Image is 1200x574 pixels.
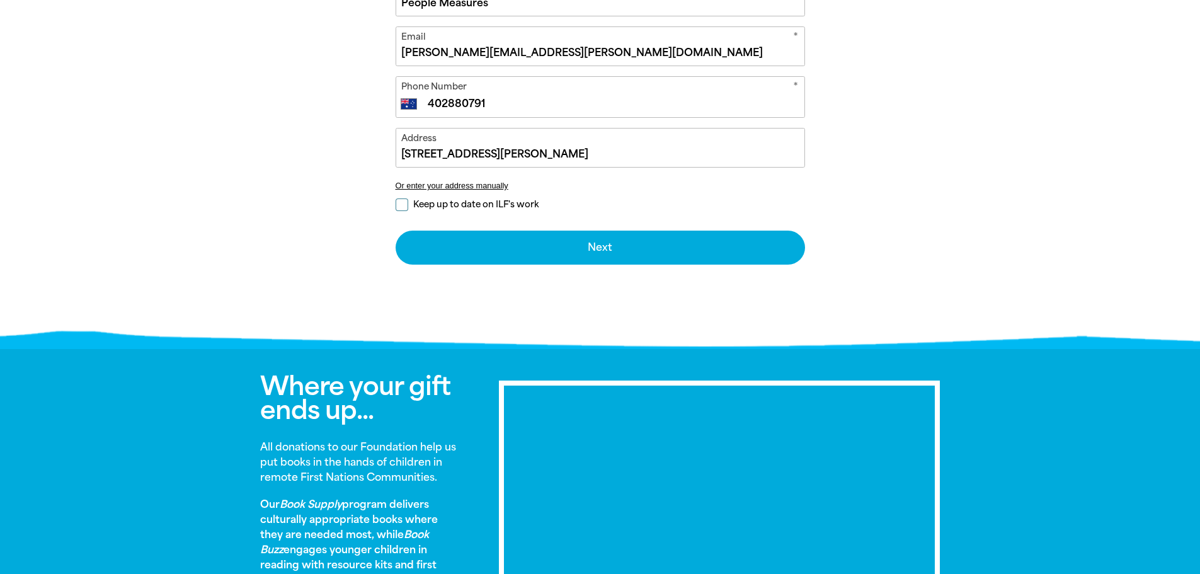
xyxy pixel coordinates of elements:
input: Keep up to date on ILF's work [396,198,408,211]
span: Where your gift ends up... [260,371,450,425]
button: Next [396,231,805,265]
em: Book Supply [280,498,342,510]
em: Book Buzz [260,529,429,556]
i: Required [793,80,798,96]
span: Keep up to date on ILF's work [413,198,539,210]
button: Or enter your address manually [396,181,805,190]
strong: All donations to our Foundation help us put books in the hands of children in remote First Nation... [260,441,456,483]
